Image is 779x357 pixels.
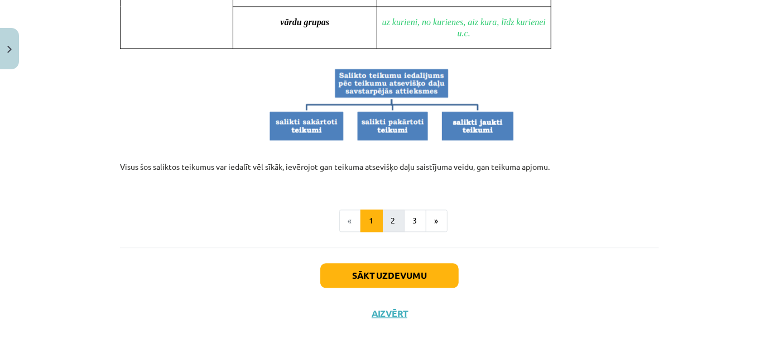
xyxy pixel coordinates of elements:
[120,149,659,184] p: Visus šos saliktos teikumus var iedalīt vēl sīkāk, ievērojot gan teikuma atsevišķo daļu saistījum...
[280,17,329,27] span: vārdu grupas
[382,210,405,232] button: 2
[368,308,411,319] button: Aizvērt
[382,17,548,38] span: uz kurieni, no kurienes, aiz kura, līdz kurienei u.c.
[120,210,659,232] nav: Page navigation example
[320,263,459,288] button: Sākt uzdevumu
[404,210,426,232] button: 3
[426,210,448,232] button: »
[7,46,12,53] img: icon-close-lesson-0947bae3869378f0d4975bcd49f059093ad1ed9edebbc8119c70593378902aed.svg
[360,210,383,232] button: 1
